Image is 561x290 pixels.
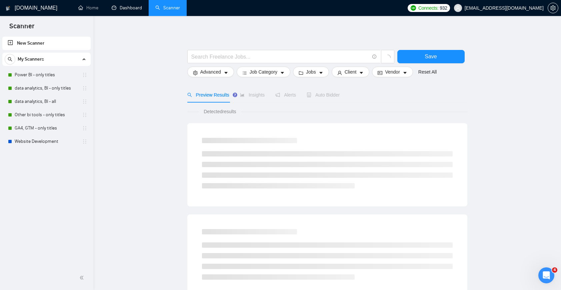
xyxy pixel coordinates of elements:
span: caret-down [319,70,323,75]
button: barsJob Categorycaret-down [237,67,290,77]
a: searchScanner [155,5,180,11]
button: idcardVendorcaret-down [372,67,413,77]
a: Other bi tools - only titles [15,108,78,122]
span: search [5,57,15,62]
a: Power BI - only titles [15,68,78,82]
a: Website Development [15,135,78,148]
span: Jobs [306,68,316,76]
span: Connects: [418,4,438,12]
span: Preview Results [187,92,229,98]
a: homeHome [78,5,98,11]
span: double-left [79,274,86,281]
span: Alerts [275,92,296,98]
span: caret-down [224,70,228,75]
img: logo [6,3,10,14]
span: Insights [240,92,265,98]
span: holder [82,112,87,118]
a: New Scanner [8,37,85,50]
a: data analytics, BI - all [15,95,78,108]
a: setting [548,5,558,11]
span: Client [345,68,357,76]
img: upwork-logo.png [411,5,416,11]
button: setting [548,3,558,13]
span: loading [385,55,391,61]
li: New Scanner [2,37,91,50]
div: Tooltip anchor [232,92,238,98]
span: Detected results [199,108,241,115]
span: 932 [440,4,447,12]
button: search [5,54,15,65]
span: user [337,70,342,75]
span: Advanced [200,68,221,76]
span: notification [275,93,280,97]
span: caret-down [280,70,285,75]
span: bars [242,70,247,75]
span: Job Category [250,68,277,76]
span: holder [82,72,87,78]
a: GA4, GTM - only titles [15,122,78,135]
span: setting [193,70,198,75]
span: Vendor [385,68,400,76]
span: caret-down [403,70,407,75]
span: area-chart [240,93,245,97]
span: info-circle [372,55,377,59]
input: Search Freelance Jobs... [191,53,369,61]
span: caret-down [359,70,364,75]
span: holder [82,139,87,144]
span: My Scanners [18,53,44,66]
li: My Scanners [2,53,91,148]
span: Save [425,52,437,61]
span: holder [82,86,87,91]
span: Scanner [4,21,40,35]
span: 4 [552,267,557,273]
span: setting [548,5,558,11]
button: settingAdvancedcaret-down [187,67,234,77]
span: user [456,6,460,10]
span: idcard [378,70,382,75]
a: data analytics, BI - only titles [15,82,78,95]
button: userClientcaret-down [332,67,370,77]
button: folderJobscaret-down [293,67,329,77]
span: holder [82,126,87,131]
a: dashboardDashboard [112,5,142,11]
span: search [187,93,192,97]
iframe: Intercom live chat [538,267,554,283]
span: folder [299,70,303,75]
a: Reset All [418,68,437,76]
button: Save [397,50,465,63]
span: Auto Bidder [307,92,340,98]
span: holder [82,99,87,104]
span: robot [307,93,311,97]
